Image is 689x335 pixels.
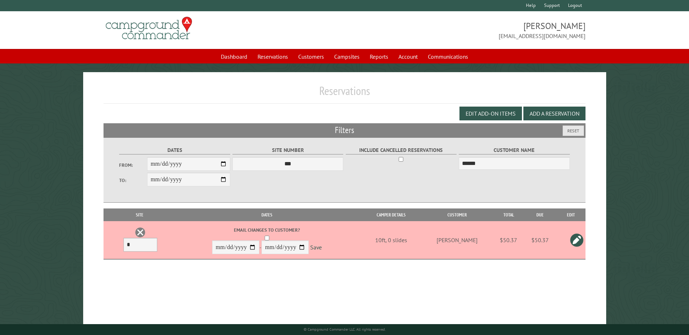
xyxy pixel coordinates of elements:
[523,208,556,221] th: Due
[459,107,522,120] button: Edit Add-on Items
[423,50,473,63] a: Communications
[304,327,386,332] small: © Campground Commander LLC. All rights reserved.
[119,162,147,169] label: From:
[494,221,523,259] td: $50.37
[557,208,585,221] th: Edit
[104,84,585,104] h1: Reservations
[563,125,584,136] button: Reset
[345,20,585,40] span: [PERSON_NAME] [EMAIL_ADDRESS][DOMAIN_NAME]
[394,50,422,63] a: Account
[119,146,230,154] label: Dates
[362,208,420,221] th: Camper Details
[104,14,194,42] img: Campground Commander
[119,177,147,184] label: To:
[173,227,361,233] label: Email changes to customer?
[107,208,171,221] th: Site
[172,208,362,221] th: Dates
[330,50,364,63] a: Campsites
[294,50,328,63] a: Customers
[494,208,523,221] th: Total
[253,50,292,63] a: Reservations
[420,221,494,259] td: [PERSON_NAME]
[104,123,585,137] h2: Filters
[310,244,322,251] a: Save
[459,146,570,154] label: Customer Name
[362,221,420,259] td: 10ft, 0 slides
[420,208,494,221] th: Customer
[346,146,457,154] label: Include Cancelled Reservations
[232,146,343,154] label: Site Number
[135,227,146,238] a: Delete this reservation
[523,221,556,259] td: $50.37
[173,227,361,256] div: -
[365,50,393,63] a: Reports
[216,50,252,63] a: Dashboard
[523,107,585,120] button: Add a Reservation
